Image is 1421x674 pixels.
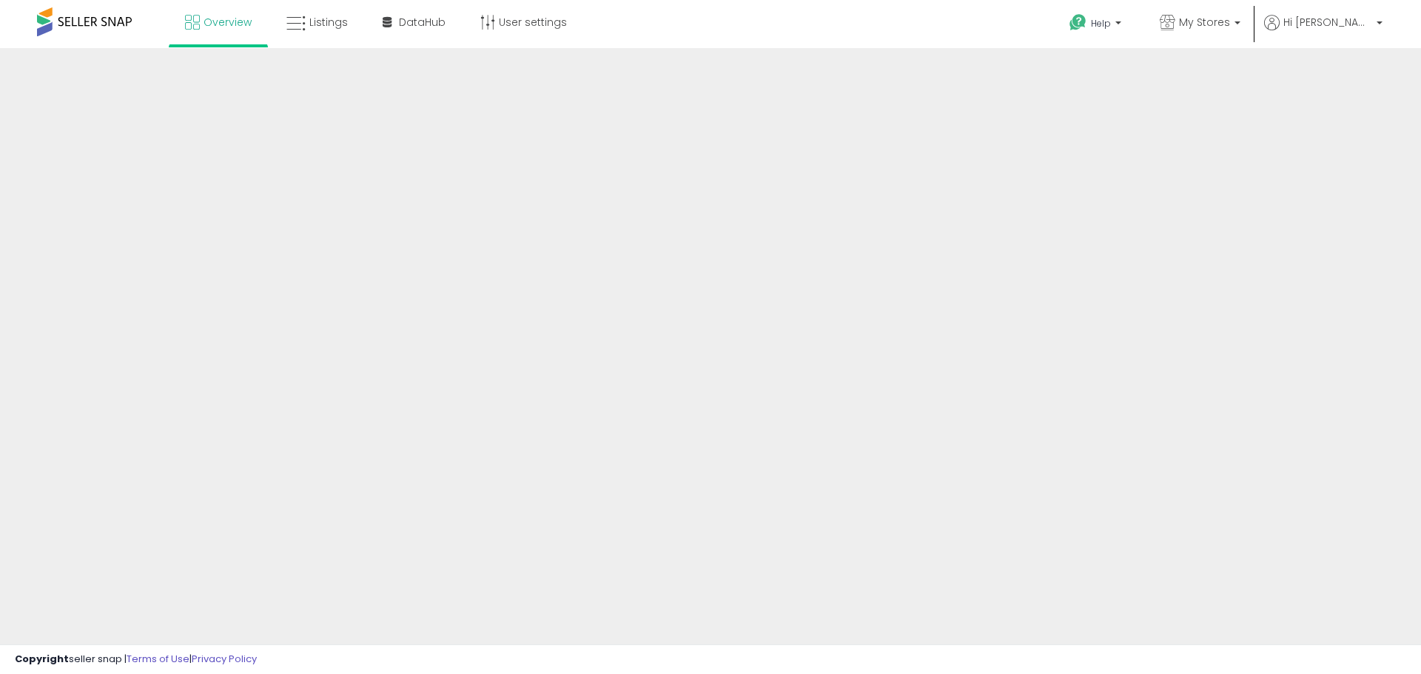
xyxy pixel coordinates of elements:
[399,15,446,30] span: DataHub
[127,652,189,666] a: Terms of Use
[1283,15,1372,30] span: Hi [PERSON_NAME]
[15,653,257,667] div: seller snap | |
[1069,13,1087,32] i: Get Help
[309,15,348,30] span: Listings
[1091,17,1111,30] span: Help
[204,15,252,30] span: Overview
[1264,15,1383,48] a: Hi [PERSON_NAME]
[192,652,257,666] a: Privacy Policy
[15,652,69,666] strong: Copyright
[1179,15,1230,30] span: My Stores
[1058,2,1136,48] a: Help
